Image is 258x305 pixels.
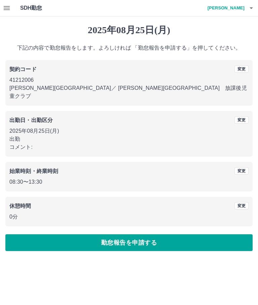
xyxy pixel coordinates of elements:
[234,116,249,124] button: 変更
[9,135,249,143] p: 出勤
[234,167,249,175] button: 変更
[9,84,249,100] p: [PERSON_NAME][GEOGRAPHIC_DATA] ／ [PERSON_NAME][GEOGRAPHIC_DATA] 放課後児童クラブ
[5,24,253,36] h1: 2025年08月25日(月)
[9,143,249,151] p: コメント:
[234,202,249,209] button: 変更
[9,66,37,72] b: 契約コード
[9,178,249,186] p: 08:30 〜 13:30
[5,44,253,52] p: 下記の内容で勤怠報告をします。よろしければ 「勤怠報告を申請する」を押してください。
[5,234,253,251] button: 勤怠報告を申請する
[9,168,58,174] b: 始業時刻・終業時刻
[234,65,249,73] button: 変更
[9,203,31,209] b: 休憩時間
[9,76,249,84] p: 41212006
[9,213,249,221] p: 0分
[9,127,249,135] p: 2025年08月25日(月)
[9,117,53,123] b: 出勤日・出勤区分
